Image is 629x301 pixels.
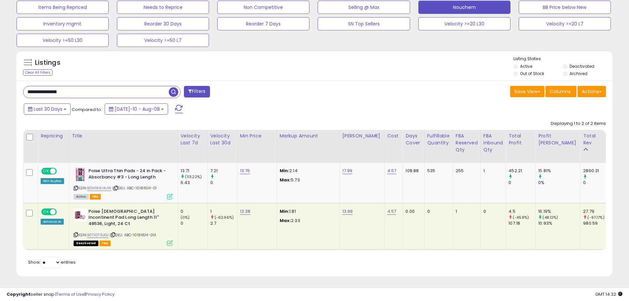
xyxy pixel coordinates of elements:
div: 13.71 [181,168,207,174]
div: 2.7 [210,220,237,226]
button: BB Price below New [519,1,611,14]
label: Active [520,63,532,69]
div: Velocity Last 30d [210,132,234,146]
span: Show: entries [28,259,76,265]
strong: Copyright [7,291,31,297]
span: ON [42,209,50,214]
span: FBA [99,241,111,246]
p: 2.14 [280,168,334,174]
div: FBA inbound Qty [483,132,503,153]
small: (-95.8%) [513,215,529,220]
div: seller snap | | [7,291,115,298]
div: 980.59 [583,220,610,226]
button: Velocity >=20 L30 [418,17,510,30]
div: 27.79 [583,208,610,214]
small: (113.22%) [185,174,202,179]
small: (-62.96%) [215,215,234,220]
div: ASIN: [74,208,173,245]
div: 16.19% [538,208,580,214]
p: Listing States: [513,56,612,62]
a: 13.99 [342,208,353,215]
a: 13.38 [240,208,251,215]
button: Non Competitive [217,1,309,14]
span: 2025-09-8 14:32 GMT [595,291,622,297]
div: Days Cover [405,132,421,146]
button: Items Being Repriced [17,1,109,14]
div: 7.21 [210,168,237,174]
div: 4.5 [508,208,535,214]
div: [PERSON_NAME] [342,132,382,139]
div: 2860.31 [583,168,610,174]
div: Fulfillable Quantity [427,132,450,146]
b: Poise [DEMOGRAPHIC_DATA] Incontinent Pad Long Length 11" 48536, Light, 24 Ct [88,208,169,229]
span: | SKU: ABC-10184514-01A [110,232,156,238]
small: (48.12%) [542,215,558,220]
a: Privacy Policy [86,291,115,297]
div: 452.21 [508,168,535,174]
button: Velocity >=50 L7 [117,34,209,47]
span: Compared to: [72,106,102,113]
div: Cost [387,132,400,139]
span: ON [42,169,50,174]
button: Actions [577,86,606,97]
div: 0.00 [405,208,419,214]
span: Columns [550,88,571,95]
img: 41SXJZeqsPL._SL40_.jpg [74,208,87,222]
button: Columns [545,86,577,97]
strong: Max: [280,177,291,183]
div: Markup Amount [280,132,337,139]
div: 10.93% [538,220,580,226]
div: 1 [210,208,237,214]
div: Total Profit [508,132,533,146]
span: Last 30 Days [34,106,62,112]
div: 0 [483,208,501,214]
p: 1.81 [280,208,334,214]
button: SN Top Sellers [318,17,410,30]
span: All listings currently available for purchase on Amazon [74,194,89,200]
div: 0 [181,208,207,214]
div: 1 [456,208,475,214]
small: (0%) [181,215,190,220]
button: Velocity >=50 L30 [17,34,109,47]
label: Archived [570,71,587,76]
div: Profit [PERSON_NAME] [538,132,577,146]
button: Filters [184,86,210,97]
div: Total Rev. [583,132,607,146]
button: Save View [510,86,544,97]
div: 6.43 [181,180,207,186]
div: 535 [427,168,448,174]
span: | SKU: ABC-10184514-01 [112,185,157,191]
div: 255 [456,168,475,174]
div: Clear All Filters [23,69,52,76]
a: 13.76 [240,168,250,174]
button: Reorder 30 Days [117,17,209,30]
small: (-97.17%) [587,215,604,220]
button: Reorder 7 Days [217,17,309,30]
div: Min Price [240,132,274,139]
div: FBA Reserved Qty [456,132,478,153]
span: OFF [56,209,66,214]
button: Needs to Reprice [117,1,209,14]
strong: Min: [280,208,290,214]
label: Deactivated [570,63,594,69]
button: Inventory mgmt. [17,17,109,30]
p: 2.33 [280,218,334,224]
div: 1 [483,168,501,174]
div: Displaying 1 to 2 of 2 items [551,121,606,127]
div: 0 [181,220,207,226]
div: Title [72,132,175,139]
div: Win BuyBox [41,178,64,184]
div: 0 [427,208,448,214]
strong: Min: [280,168,290,174]
a: Terms of Use [56,291,85,297]
a: 4.57 [387,168,397,174]
div: 107.18 [508,220,535,226]
button: Nouchem [418,1,510,14]
div: Velocity Last 7d [181,132,205,146]
div: 0 [583,180,610,186]
div: 0 [210,180,237,186]
div: 15.81% [538,168,580,174]
div: 0 [508,180,535,186]
div: Repricing [41,132,66,139]
span: [DATE]-10 - Aug-08 [115,106,160,112]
